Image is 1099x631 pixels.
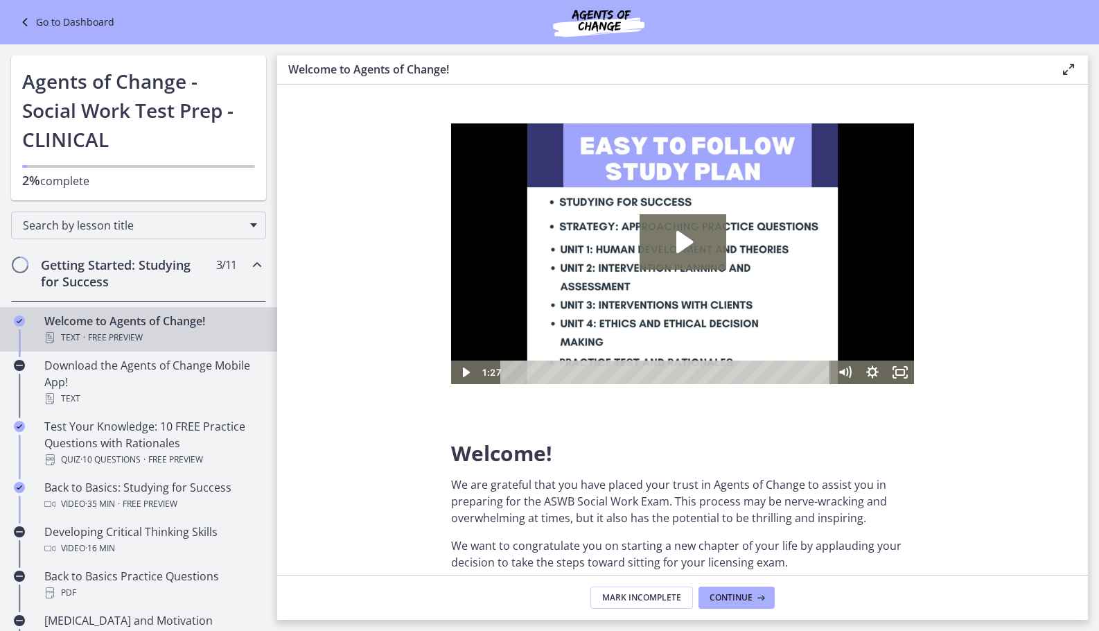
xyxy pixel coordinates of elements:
[44,524,261,557] div: Developing Critical Thinking Skills
[60,237,373,261] div: Playbar
[118,496,120,512] span: ·
[451,537,914,571] p: We want to congratulate you on starting a new chapter of your life by applauding your decision to...
[380,237,407,261] button: Mute
[451,439,552,467] span: Welcome!
[516,6,682,39] img: Agents of Change Social Work Test Prep
[143,451,146,468] span: ·
[288,61,1038,78] h3: Welcome to Agents of Change!
[44,418,261,468] div: Test Your Knowledge: 10 FREE Practice Questions with Rationales
[11,211,266,239] div: Search by lesson title
[216,257,236,273] span: 3 / 11
[83,329,85,346] span: ·
[407,237,435,261] button: Show settings menu
[44,540,261,557] div: Video
[602,592,681,603] span: Mark Incomplete
[80,451,141,468] span: · 10 Questions
[17,14,114,31] a: Go to Dashboard
[435,237,463,261] button: Fullscreen
[22,172,255,189] p: complete
[44,329,261,346] div: Text
[148,451,203,468] span: Free preview
[41,257,210,290] h2: Getting Started: Studying for Success
[44,451,261,468] div: Quiz
[14,421,25,432] i: Completed
[85,540,115,557] span: · 16 min
[44,568,261,601] div: Back to Basics Practice Questions
[44,390,261,407] div: Text
[188,91,275,146] button: Play Video: c1o6hcmjueu5qasqsu00.mp4
[44,496,261,512] div: Video
[44,479,261,512] div: Back to Basics: Studying for Success
[14,482,25,493] i: Completed
[590,587,693,609] button: Mark Incomplete
[44,313,261,346] div: Welcome to Agents of Change!
[710,592,753,603] span: Continue
[451,476,914,526] p: We are grateful that you have placed your trust in Agents of Change to assist you in preparing fo...
[23,218,243,233] span: Search by lesson title
[85,496,115,512] span: · 35 min
[44,357,261,407] div: Download the Agents of Change Mobile App!
[44,585,261,601] div: PDF
[14,315,25,327] i: Completed
[22,67,255,154] h1: Agents of Change - Social Work Test Prep - CLINICAL
[22,172,40,189] span: 2%
[88,329,143,346] span: Free preview
[123,496,177,512] span: Free preview
[698,587,775,609] button: Continue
